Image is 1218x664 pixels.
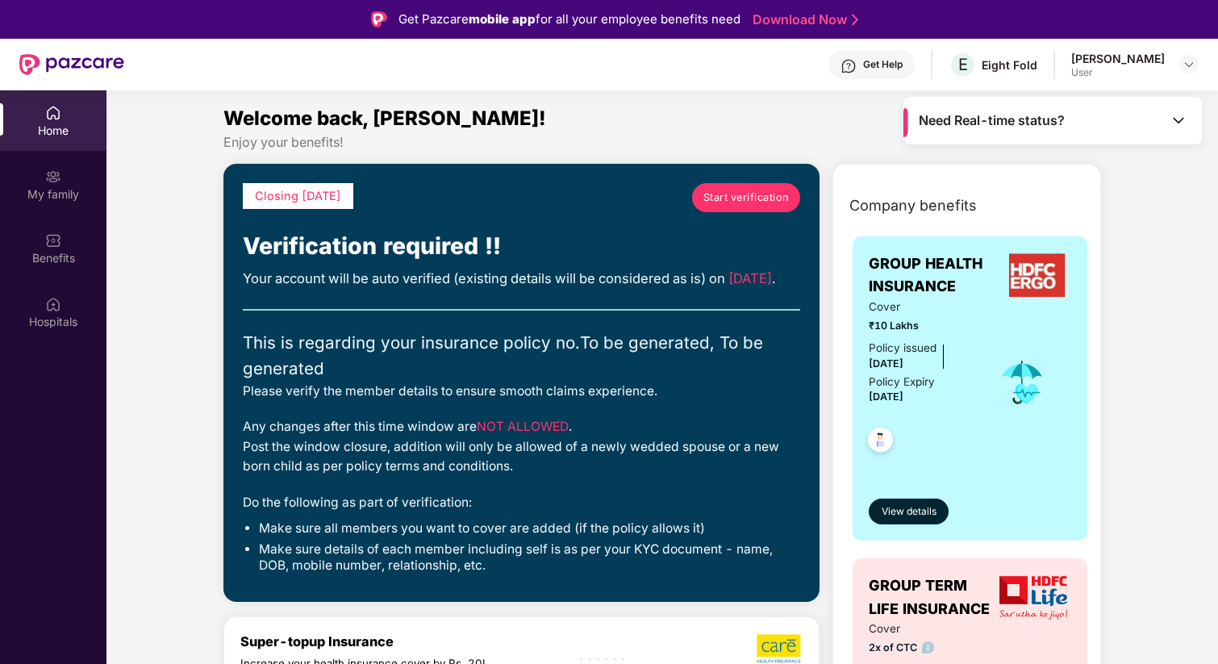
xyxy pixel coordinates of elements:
div: Any changes after this time window are . Post the window closure, addition will only be allowed o... [243,417,800,476]
img: info [922,641,934,654]
span: Cover [869,299,974,315]
span: GROUP TERM LIFE INSURANCE [869,574,995,620]
div: Your account will be auto verified (existing details will be considered as is) on . [243,269,800,290]
span: ₹10 Lakhs [869,318,974,334]
span: 2x of CTC [869,640,974,656]
img: Stroke [852,11,858,28]
img: b5dec4f62d2307b9de63beb79f102df3.png [757,633,803,664]
img: svg+xml;base64,PHN2ZyBpZD0iSG9tZSIgeG1sbnM9Imh0dHA6Ly93d3cudzMub3JnLzIwMDAvc3ZnIiB3aWR0aD0iMjAiIG... [45,105,61,121]
strong: mobile app [469,11,536,27]
span: E [958,55,968,74]
img: svg+xml;base64,PHN2ZyBpZD0iQmVuZWZpdHMiIHhtbG5zPSJodHRwOi8vd3d3LnczLm9yZy8yMDAwL3N2ZyIgd2lkdGg9Ij... [45,232,61,248]
a: Download Now [753,11,853,28]
span: Need Real-time status? [919,112,1065,129]
img: insurerLogo [1009,253,1067,297]
img: Toggle Icon [1170,112,1187,128]
button: View details [869,499,949,524]
div: Policy issued [869,340,936,357]
img: Logo [371,11,387,27]
img: svg+xml;base64,PHN2ZyBpZD0iSGVscC0zMngzMiIgeG1sbnM9Imh0dHA6Ly93d3cudzMub3JnLzIwMDAvc3ZnIiB3aWR0aD... [841,58,857,74]
div: [PERSON_NAME] [1071,51,1165,66]
div: User [1071,66,1165,79]
img: svg+xml;base64,PHN2ZyB4bWxucz0iaHR0cDovL3d3dy53My5vcmcvMjAwMC9zdmciIHdpZHRoPSI0OC45NDMiIGhlaWdodD... [861,423,900,462]
span: NOT ALLOWED [477,419,569,434]
div: Get Help [863,58,903,71]
li: Make sure details of each member including self is as per your KYC document - name, DOB, mobile n... [259,541,800,574]
img: svg+xml;base64,PHN2ZyBpZD0iSG9zcGl0YWxzIiB4bWxucz0iaHR0cDovL3d3dy53My5vcmcvMjAwMC9zdmciIHdpZHRoPS... [45,296,61,312]
img: icon [996,356,1049,409]
span: Cover [869,620,974,637]
span: Welcome back, [PERSON_NAME]! [223,106,546,130]
div: Verification required !! [243,228,800,265]
div: Please verify the member details to ensure smooth claims experience. [243,382,800,401]
span: Closing [DATE] [255,189,341,203]
span: [DATE] [869,390,903,403]
div: Policy Expiry [869,374,935,390]
div: Do the following as part of verification: [243,493,800,512]
span: GROUP HEALTH INSURANCE [869,253,1004,299]
div: Get Pazcare for all your employee benefits need [398,10,740,29]
img: insurerLogo [999,576,1067,620]
img: svg+xml;base64,PHN2ZyBpZD0iRHJvcGRvd24tMzJ4MzIiIHhtbG5zPSJodHRwOi8vd3d3LnczLm9yZy8yMDAwL3N2ZyIgd2... [1183,58,1195,71]
span: Start verification [703,190,790,206]
img: New Pazcare Logo [19,54,124,75]
span: [DATE] [869,357,903,370]
div: Eight Fold [982,57,1037,73]
div: Super-topup Insurance [240,633,569,649]
span: View details [882,504,936,520]
span: [DATE] [728,270,772,286]
div: This is regarding your insurance policy no. To be generated, To be generated [243,330,800,382]
div: Enjoy your benefits! [223,134,1101,151]
img: svg+xml;base64,PHN2ZyB3aWR0aD0iMjAiIGhlaWdodD0iMjAiIHZpZXdCb3g9IjAgMCAyMCAyMCIgZmlsbD0ibm9uZSIgeG... [45,169,61,185]
li: Make sure all members you want to cover are added (if the policy allows it) [259,520,800,537]
span: Company benefits [849,194,977,217]
a: Start verification [692,183,800,212]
